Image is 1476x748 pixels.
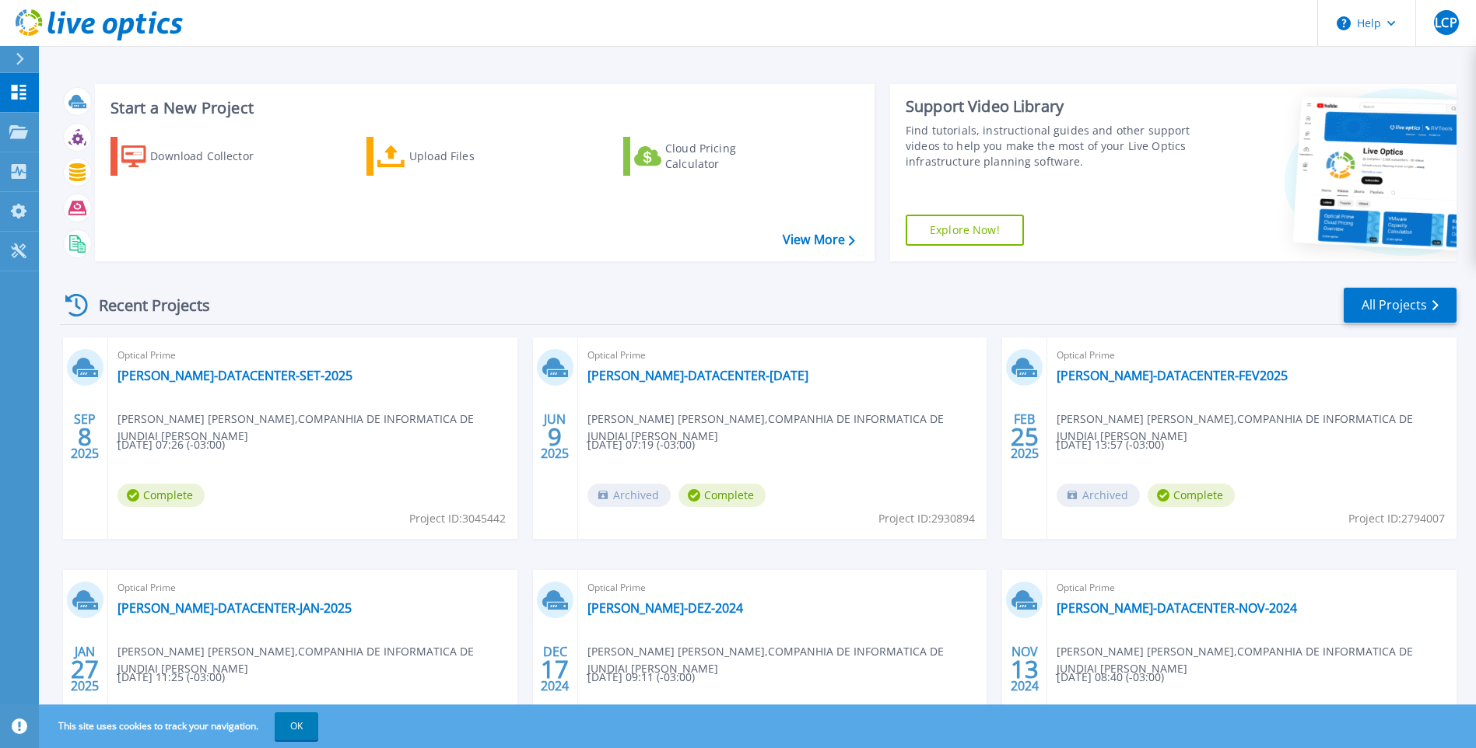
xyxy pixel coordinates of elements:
[1057,347,1447,364] span: Optical Prime
[1057,436,1164,453] span: [DATE] 13:57 (-03:00)
[1011,662,1039,676] span: 13
[60,286,231,324] div: Recent Projects
[587,411,987,445] span: [PERSON_NAME] [PERSON_NAME] , COMPANHIA DE INFORMATICA DE JUNDIAI [PERSON_NAME]
[1057,669,1164,686] span: [DATE] 08:40 (-03:00)
[541,662,569,676] span: 17
[117,411,517,445] span: [PERSON_NAME] [PERSON_NAME] , COMPANHIA DE INFORMATICA DE JUNDIAI [PERSON_NAME]
[678,484,766,507] span: Complete
[540,641,570,697] div: DEC 2024
[117,484,205,507] span: Complete
[70,641,100,697] div: JAN 2025
[409,141,534,172] div: Upload Files
[1010,408,1040,465] div: FEB 2025
[587,669,695,686] span: [DATE] 09:11 (-03:00)
[665,141,790,172] div: Cloud Pricing Calculator
[117,579,508,596] span: Optical Prime
[1344,288,1457,323] a: All Projects
[1057,368,1288,383] a: [PERSON_NAME]-DATACENTER-FEV2025
[587,347,978,364] span: Optical Prime
[587,600,743,616] a: [PERSON_NAME]-DEZ-2024
[587,643,987,677] span: [PERSON_NAME] [PERSON_NAME] , COMPANHIA DE INFORMATICA DE JUNDIAI [PERSON_NAME]
[117,368,352,383] a: [PERSON_NAME]-DATACENTER-SET-2025
[587,579,978,596] span: Optical Prime
[587,484,671,507] span: Archived
[1057,484,1140,507] span: Archived
[117,600,352,616] a: [PERSON_NAME]-DATACENTER-JAN-2025
[1057,411,1457,445] span: [PERSON_NAME] [PERSON_NAME] , COMPANHIA DE INFORMATICA DE JUNDIAI [PERSON_NAME]
[150,141,275,172] div: Download Collector
[78,430,92,443] span: 8
[587,368,808,383] a: [PERSON_NAME]-DATACENTER-[DATE]
[1348,510,1445,527] span: Project ID: 2794007
[540,408,570,465] div: JUN 2025
[906,123,1194,170] div: Find tutorials, instructional guides and other support videos to help you make the most of your L...
[117,643,517,677] span: [PERSON_NAME] [PERSON_NAME] , COMPANHIA DE INFORMATICA DE JUNDIAI [PERSON_NAME]
[70,408,100,465] div: SEP 2025
[1057,600,1297,616] a: [PERSON_NAME]-DATACENTER-NOV-2024
[110,137,284,176] a: Download Collector
[1435,16,1457,29] span: LCP
[409,510,506,527] span: Project ID: 3045442
[587,436,695,453] span: [DATE] 07:19 (-03:00)
[1148,484,1235,507] span: Complete
[783,232,855,247] a: View More
[548,430,562,443] span: 9
[117,669,225,686] span: [DATE] 11:25 (-03:00)
[275,712,318,740] button: OK
[117,436,225,453] span: [DATE] 07:26 (-03:00)
[117,347,508,364] span: Optical Prime
[623,137,797,176] a: Cloud Pricing Calculator
[71,662,99,676] span: 27
[878,510,975,527] span: Project ID: 2930894
[110,100,854,117] h3: Start a New Project
[906,96,1194,117] div: Support Video Library
[1011,430,1039,443] span: 25
[366,137,540,176] a: Upload Files
[1057,643,1457,677] span: [PERSON_NAME] [PERSON_NAME] , COMPANHIA DE INFORMATICA DE JUNDIAI [PERSON_NAME]
[1010,641,1040,697] div: NOV 2024
[1057,579,1447,596] span: Optical Prime
[906,215,1024,246] a: Explore Now!
[43,712,318,740] span: This site uses cookies to track your navigation.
